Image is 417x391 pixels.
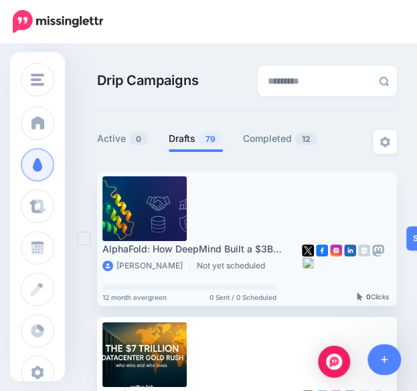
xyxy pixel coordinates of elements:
img: menu.png [31,74,44,86]
div: Clicks [357,293,389,301]
li: Not yet scheduled [197,260,272,271]
img: google_business-grey-square.png [358,244,370,256]
img: twitter-square.png [302,244,314,256]
span: 79 [199,133,222,145]
li: [PERSON_NAME] [102,260,190,271]
img: search-grey-6.png [379,76,389,86]
span: 0 Sent / 0 Scheduled [210,294,276,301]
img: settings-grey.png [380,137,390,147]
a: Drafts79 [169,131,223,147]
img: linkedin-square.png [344,244,356,256]
span: 0 [129,133,148,145]
img: Missinglettr [13,10,103,33]
div: Open Intercom Messenger [318,345,350,378]
div: AlphaFold: How DeepMind Built a $3B Business by Open-Sourcing Everything [102,241,302,256]
span: 12 month evergreen [102,294,167,301]
img: mastodon-grey-square.png [372,244,384,256]
span: Drip Campaigns [97,73,199,88]
img: pointer-grey-darker.png [357,293,363,301]
a: Completed12 [243,131,318,147]
b: 0 [366,293,371,301]
img: instagram-square.png [330,244,342,256]
a: Active0 [97,131,149,147]
img: bluesky-grey-square.png [302,256,314,268]
img: facebook-square.png [316,244,328,256]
